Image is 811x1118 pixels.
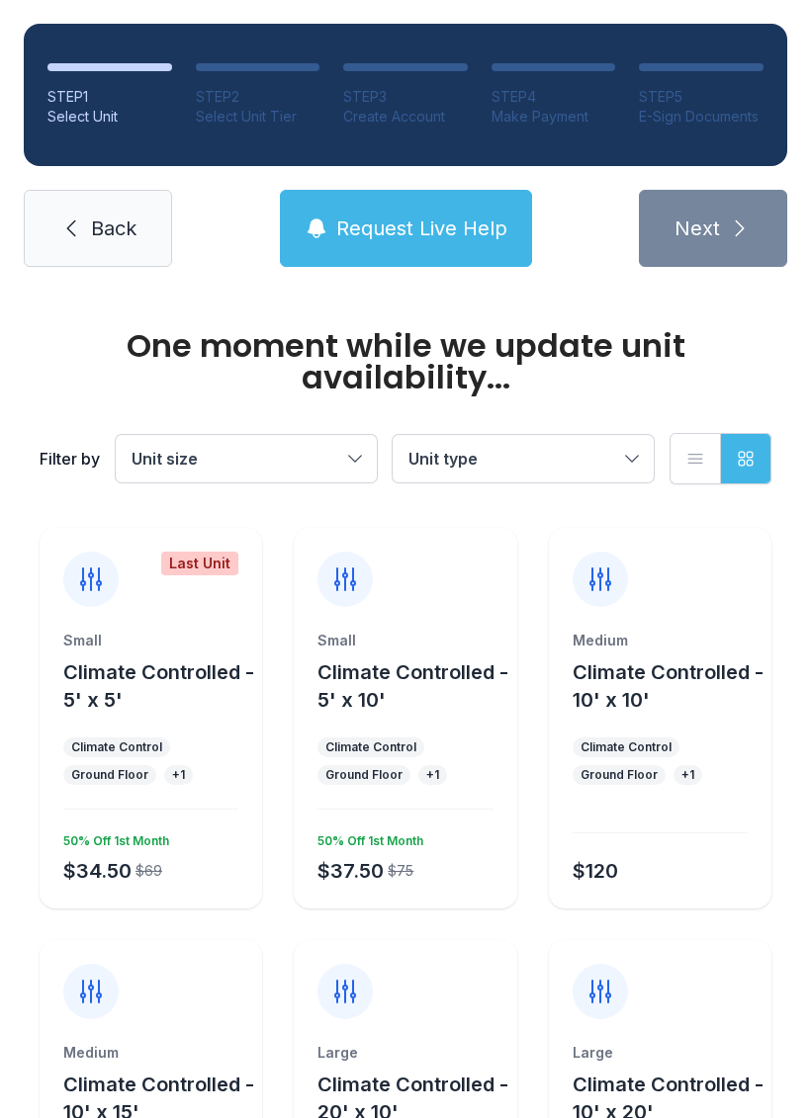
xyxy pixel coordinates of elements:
[573,660,764,712] span: Climate Controlled - 10' x 10'
[63,857,132,885] div: $34.50
[63,1043,238,1063] div: Medium
[91,215,136,242] span: Back
[317,857,384,885] div: $37.50
[325,767,403,783] div: Ground Floor
[573,1043,748,1063] div: Large
[47,87,172,107] div: STEP 1
[310,825,423,849] div: 50% Off 1st Month
[317,660,508,712] span: Climate Controlled - 5' x 10'
[55,825,169,849] div: 50% Off 1st Month
[317,631,493,650] div: Small
[336,215,507,242] span: Request Live Help
[388,861,413,881] div: $75
[408,449,478,469] span: Unit type
[63,658,254,714] button: Climate Controlled - 5' x 5'
[47,107,172,127] div: Select Unit
[393,435,654,482] button: Unit type
[492,107,616,127] div: Make Payment
[63,631,238,650] div: Small
[639,87,764,107] div: STEP 5
[71,739,162,755] div: Climate Control
[196,87,320,107] div: STEP 2
[343,107,468,127] div: Create Account
[172,767,185,783] div: + 1
[343,87,468,107] div: STEP 3
[40,330,771,393] div: One moment while we update unit availability...
[675,215,720,242] span: Next
[317,658,508,714] button: Climate Controlled - 5' x 10'
[132,449,198,469] span: Unit size
[161,552,238,575] div: Last Unit
[196,107,320,127] div: Select Unit Tier
[135,861,162,881] div: $69
[317,1043,493,1063] div: Large
[426,767,439,783] div: + 1
[116,435,377,482] button: Unit size
[639,107,764,127] div: E-Sign Documents
[573,857,618,885] div: $120
[325,739,416,755] div: Climate Control
[681,767,694,783] div: + 1
[40,447,100,471] div: Filter by
[581,739,672,755] div: Climate Control
[573,631,748,650] div: Medium
[581,767,658,783] div: Ground Floor
[573,658,764,714] button: Climate Controlled - 10' x 10'
[492,87,616,107] div: STEP 4
[63,660,254,712] span: Climate Controlled - 5' x 5'
[71,767,148,783] div: Ground Floor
